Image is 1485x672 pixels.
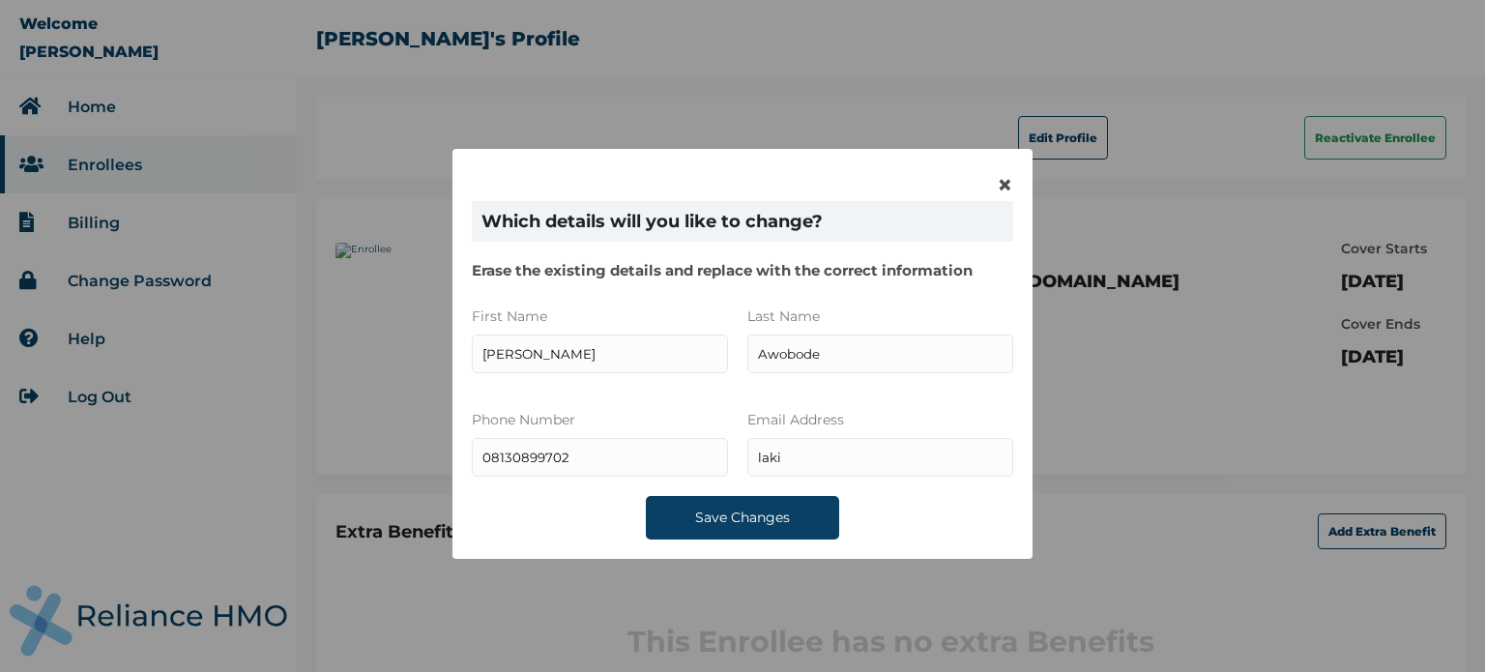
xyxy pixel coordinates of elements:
input: Enter Phone Number [472,438,728,477]
h1: Which details will you like to change? [472,201,1013,242]
label: Last Name [747,308,1013,325]
span: × [997,168,1013,201]
input: Email Address [747,438,1013,477]
input: Enter Last Name [747,335,1013,373]
input: Enter First Name [472,335,728,373]
label: First Name [472,308,728,325]
label: Email Address [747,412,1013,428]
button: Save Changes [646,496,839,540]
h5: Erase the existing details and replace with the correct information [472,261,1013,279]
label: Phone Number [472,412,728,428]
